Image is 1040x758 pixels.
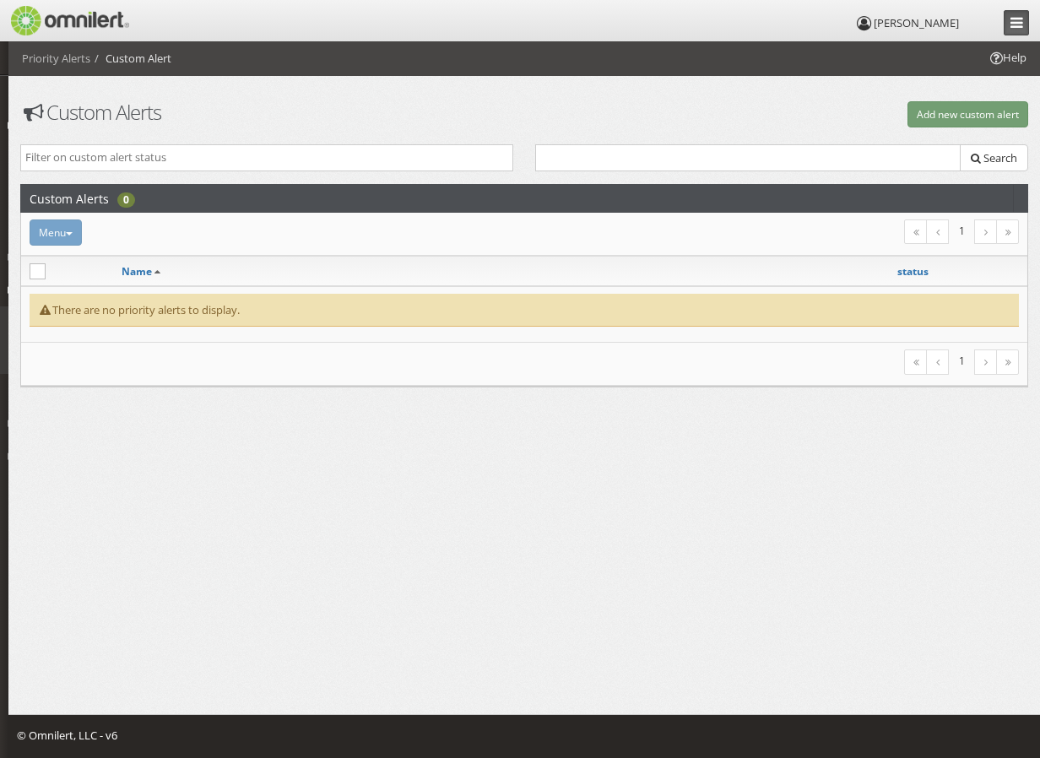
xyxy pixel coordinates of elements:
[1004,10,1029,35] a: Collapse Menu
[996,219,1019,244] a: Last
[17,728,117,743] span: © Omnilert, LLC - v6
[122,264,152,279] a: Name
[30,294,1019,328] div: There are no priority alerts to display.
[90,51,171,67] li: Custom Alert
[974,219,997,244] a: Next
[22,51,90,67] li: Priority Alerts
[960,144,1028,172] button: Search
[949,219,975,242] li: 1
[117,192,135,208] div: 0
[907,101,1028,127] button: Add new custom alert
[8,6,129,35] img: Omnilert
[38,12,73,27] span: Help
[904,219,927,244] a: First
[30,185,109,212] h2: Custom Alerts
[20,101,513,123] h1: Custom Alerts
[988,50,1026,66] span: Help
[926,349,949,374] a: Previous
[974,349,997,374] a: Next
[949,349,975,372] li: 1
[983,150,1017,165] span: Search
[897,264,929,279] a: status
[904,349,927,374] a: First
[996,349,1019,374] a: Last
[25,149,508,165] input: Filter on custom alert status
[926,219,949,244] a: Previous
[874,15,959,30] span: [PERSON_NAME]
